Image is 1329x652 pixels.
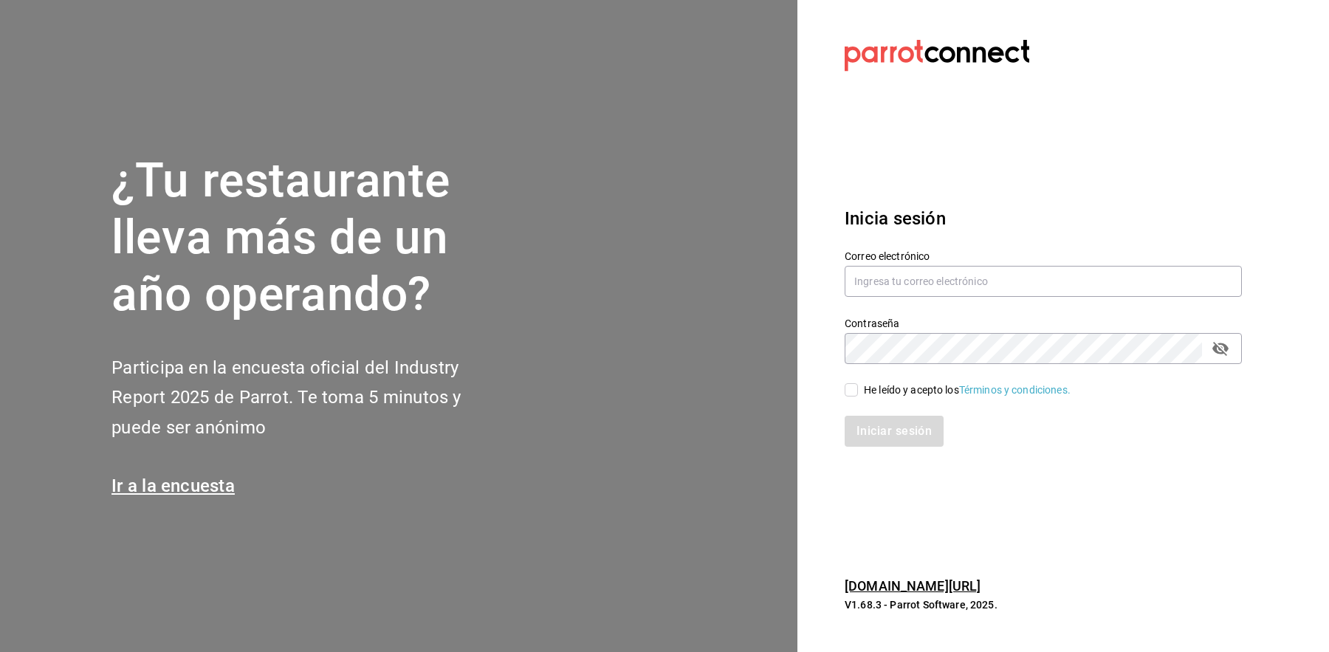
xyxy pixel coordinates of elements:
input: Ingresa tu correo electrónico [845,266,1242,297]
button: passwordField [1208,336,1233,361]
label: Correo electrónico [845,251,1242,261]
h2: Participa en la encuesta oficial del Industry Report 2025 de Parrot. Te toma 5 minutos y puede se... [111,353,510,443]
h3: Inicia sesión [845,205,1242,232]
a: Términos y condiciones. [959,384,1071,396]
a: [DOMAIN_NAME][URL] [845,578,981,594]
h1: ¿Tu restaurante lleva más de un año operando? [111,153,510,323]
label: Contraseña [845,318,1242,329]
a: Ir a la encuesta [111,476,235,496]
p: V1.68.3 - Parrot Software, 2025. [845,597,1242,612]
div: He leído y acepto los [864,382,1071,398]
